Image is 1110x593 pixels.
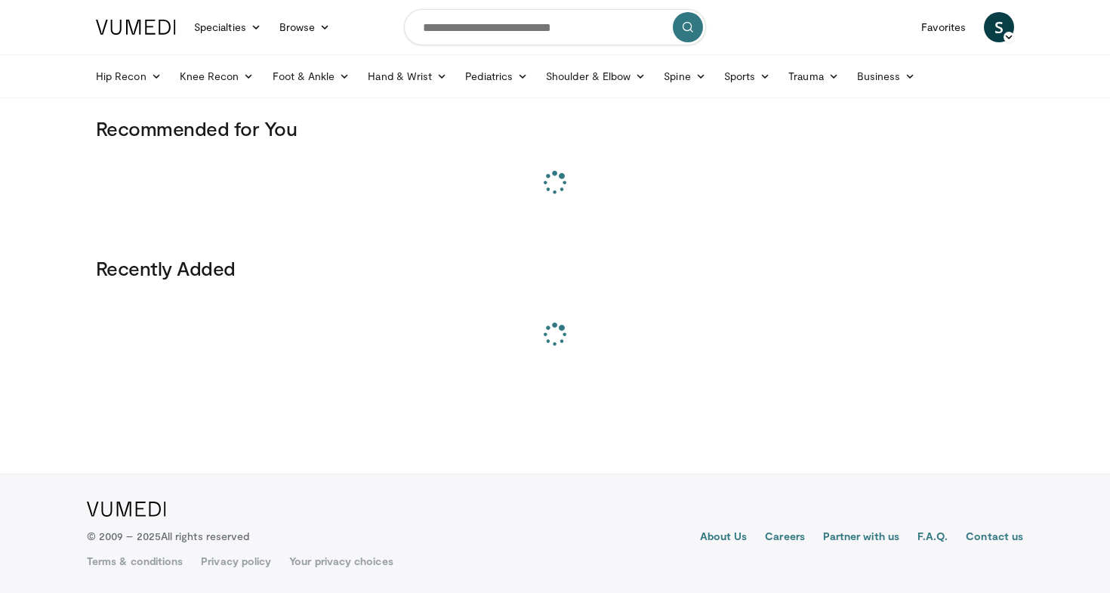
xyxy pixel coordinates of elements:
[848,61,925,91] a: Business
[87,554,183,569] a: Terms & conditions
[404,9,706,45] input: Search topics, interventions
[456,61,537,91] a: Pediatrics
[171,61,264,91] a: Knee Recon
[201,554,271,569] a: Privacy policy
[185,12,270,42] a: Specialties
[264,61,359,91] a: Foot & Ankle
[87,502,166,517] img: VuMedi Logo
[917,529,948,547] a: F.A.Q.
[87,61,171,91] a: Hip Recon
[912,12,975,42] a: Favorites
[96,116,1014,141] h3: Recommended for You
[289,554,393,569] a: Your privacy choices
[270,12,340,42] a: Browse
[715,61,780,91] a: Sports
[765,529,805,547] a: Careers
[537,61,655,91] a: Shoulder & Elbow
[823,529,899,547] a: Partner with us
[96,256,1014,280] h3: Recently Added
[96,20,176,35] img: VuMedi Logo
[87,529,249,544] p: © 2009 – 2025
[779,61,848,91] a: Trauma
[966,529,1023,547] a: Contact us
[655,61,714,91] a: Spine
[359,61,456,91] a: Hand & Wrist
[984,12,1014,42] a: S
[700,529,748,547] a: About Us
[161,530,249,542] span: All rights reserved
